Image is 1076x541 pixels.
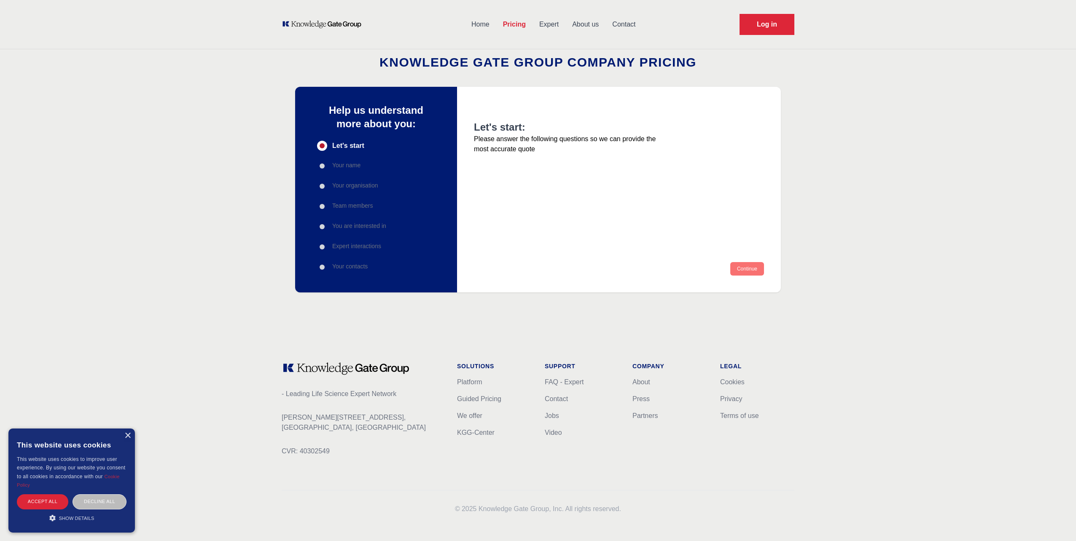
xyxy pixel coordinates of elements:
div: This website uses cookies [17,435,126,455]
span: Let's start [332,141,364,151]
a: Contact [605,13,642,35]
a: Expert [533,13,565,35]
iframe: Chat Widget [1034,501,1076,541]
a: Video [545,429,562,436]
a: FAQ - Expert [545,378,584,386]
h1: Legal [720,362,794,370]
a: Press [632,395,650,402]
a: Terms of use [720,412,759,419]
div: Progress [317,141,435,272]
div: Decline all [73,494,126,509]
a: Cookie Policy [17,474,120,487]
h1: Support [545,362,619,370]
a: Pricing [496,13,533,35]
p: You are interested in [332,222,386,230]
button: Continue [730,262,764,276]
div: Accept all [17,494,68,509]
a: About us [565,13,605,35]
a: Privacy [720,395,742,402]
a: Partners [632,412,658,419]
p: Your contacts [332,262,368,270]
a: Home [465,13,496,35]
a: Platform [457,378,482,386]
a: Guided Pricing [457,395,501,402]
h2: Let's start: [474,121,663,134]
p: Team members [332,201,373,210]
span: This website uses cookies to improve user experience. By using our website you consent to all coo... [17,456,125,479]
p: Expert interactions [332,242,381,250]
p: Your name [332,161,360,169]
a: KGG-Center [457,429,495,436]
p: - Leading Life Science Expert Network [282,389,444,399]
p: [PERSON_NAME][STREET_ADDRESS], [GEOGRAPHIC_DATA], [GEOGRAPHIC_DATA] [282,412,444,433]
a: Jobs [545,412,559,419]
a: We offer [457,412,482,419]
a: Request Demo [740,14,794,35]
a: About [632,378,650,386]
h1: Solutions [457,362,531,370]
div: Show details [17,514,126,522]
div: Close [124,433,131,439]
a: KOL Knowledge Platform: Talk to Key External Experts (KEE) [282,20,367,29]
span: © [455,505,460,512]
h1: Company [632,362,707,370]
span: Show details [59,516,94,521]
p: CVR: 40302549 [282,446,444,456]
p: Your organisation [332,181,378,190]
p: Help us understand more about you: [317,104,435,131]
p: Please answer the following questions so we can provide the most accurate quote [474,134,663,154]
p: 2025 Knowledge Gate Group, Inc. All rights reserved. [282,504,794,514]
a: Contact [545,395,568,402]
a: Cookies [720,378,745,386]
